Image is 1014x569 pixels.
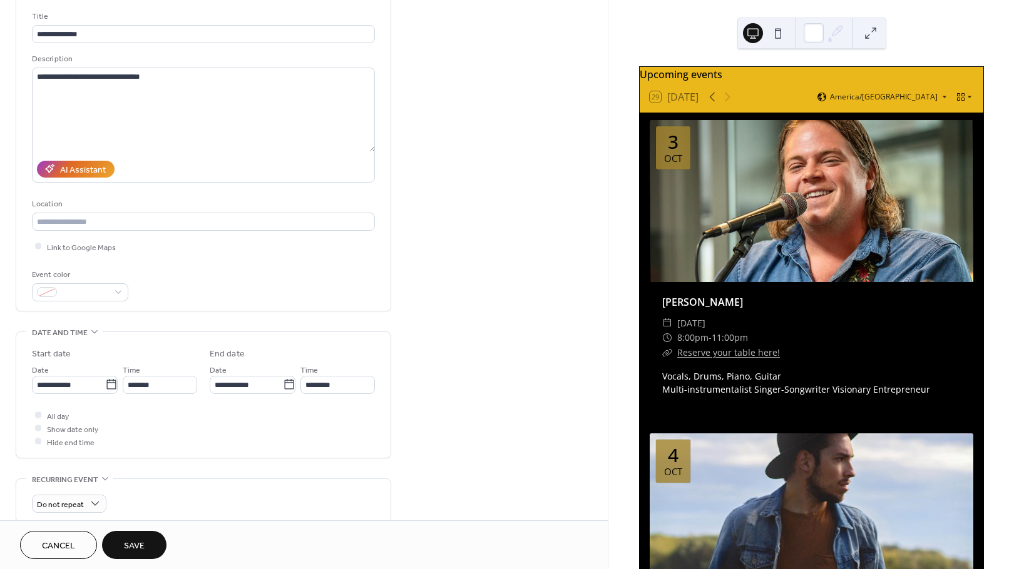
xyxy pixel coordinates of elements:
span: - [709,330,712,345]
div: Oct [664,467,682,476]
span: America/[GEOGRAPHIC_DATA] [830,93,938,101]
div: ​ [662,316,672,331]
div: 4 [668,446,679,465]
div: Start date [32,348,71,361]
span: Time [300,363,318,376]
span: [DATE] [677,316,705,331]
span: All day [47,410,69,423]
button: Cancel [20,531,97,559]
div: ​ [662,330,672,345]
a: Reserve your table here! [677,346,780,358]
span: Do not repeat [37,497,84,511]
span: Save [124,540,145,553]
div: 3 [668,133,679,151]
div: AI Assistant [60,163,106,176]
div: Location [32,198,372,211]
div: ​ [662,345,672,360]
div: Description [32,53,372,66]
div: End date [210,348,245,361]
div: Vocals, Drums, Piano, Guitar Multi-instrumentalist Singer-Songwriter Visionary Entrepreneur [650,370,973,396]
span: Cancel [42,540,75,553]
div: Upcoming events [640,67,983,82]
span: Date [32,363,49,376]
span: Show date only [47,423,98,436]
div: Event color [32,268,126,281]
span: Time [123,363,140,376]
div: Oct [664,154,682,163]
span: Recurring event [32,473,98,486]
span: 11:00pm [712,330,748,345]
div: Title [32,10,372,23]
span: Date [210,363,227,376]
a: [PERSON_NAME] [662,295,743,309]
button: Save [102,531,166,559]
button: AI Assistant [37,161,115,178]
span: Date and time [32,326,88,340]
span: 8:00pm [677,330,709,345]
span: Hide end time [47,436,95,449]
span: Link to Google Maps [47,241,116,254]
